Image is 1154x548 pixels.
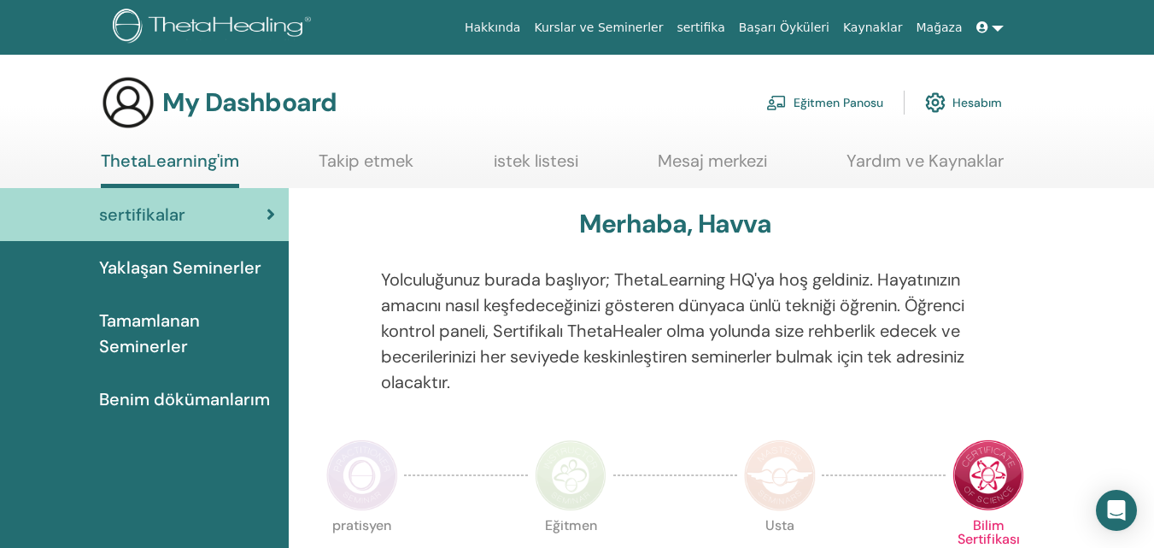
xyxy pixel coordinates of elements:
[732,12,836,44] a: Başarı Öyküleri
[925,84,1002,121] a: Hesabım
[579,209,771,239] h3: Merhaba, Havva
[846,150,1004,184] a: Yardım ve Kaynaklar
[1096,490,1137,531] div: Open Intercom Messenger
[766,95,787,110] img: chalkboard-teacher.svg
[99,308,275,359] span: Tamamlanan Seminerler
[101,75,155,130] img: generic-user-icon.jpg
[319,150,413,184] a: Takip etmek
[670,12,731,44] a: sertifika
[494,150,578,184] a: istek listesi
[952,439,1024,511] img: Certificate of Science
[744,439,816,511] img: Master
[101,150,239,188] a: ThetaLearning'im
[535,439,606,511] img: Instructor
[381,267,969,395] p: Yolculuğunuz burada başlıyor; ThetaLearning HQ'ya hoş geldiniz. Hayatınızın amacını nasıl keşfede...
[658,150,767,184] a: Mesaj merkezi
[113,9,317,47] img: logo.png
[162,87,337,118] h3: My Dashboard
[909,12,969,44] a: Mağaza
[99,202,185,227] span: sertifikalar
[326,439,398,511] img: Practitioner
[766,84,883,121] a: Eğitmen Panosu
[836,12,910,44] a: Kaynaklar
[458,12,528,44] a: Hakkında
[527,12,670,44] a: Kurslar ve Seminerler
[99,386,270,412] span: Benim dökümanlarım
[99,255,261,280] span: Yaklaşan Seminerler
[925,88,946,117] img: cog.svg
